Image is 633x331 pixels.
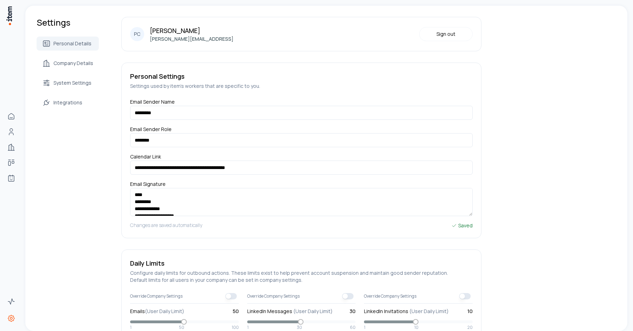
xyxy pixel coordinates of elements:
[179,325,184,330] span: 50
[130,308,184,315] label: Emails
[130,98,175,108] label: Email Sender Name
[4,140,18,154] a: Companies
[37,17,99,28] h1: Settings
[130,258,473,268] h5: Daily Limits
[233,308,239,315] span: 50
[130,153,161,163] label: Calendar Link
[6,6,13,26] img: Item Brain Logo
[150,35,234,43] p: [PERSON_NAME][EMAIL_ADDRESS]
[4,109,18,123] a: Home
[130,270,473,284] h5: Configure daily limits for outbound actions. These limits exist to help prevent account suspensio...
[130,71,473,81] h5: Personal Settings
[130,325,132,330] span: 1
[53,40,91,47] span: Personal Details
[150,26,234,35] p: [PERSON_NAME]
[232,325,239,330] span: 100
[37,37,99,51] a: Personal Details
[37,96,99,110] a: Integrations
[247,293,300,299] span: Override Company Settings
[4,294,18,309] a: Activity
[4,156,18,170] a: Deals
[37,76,99,90] a: System Settings
[297,325,302,330] span: 30
[409,308,449,314] span: (User Daily Limit)
[130,83,473,90] h5: Settings used by item's workers that are specific to you.
[53,60,93,67] span: Company Details
[350,325,356,330] span: 60
[145,308,184,314] span: (User Daily Limit)
[130,181,166,190] label: Email Signature
[247,325,249,330] span: 1
[4,311,18,325] a: Settings
[364,308,449,315] label: LinkedIn Invitations
[4,125,18,139] a: People
[53,79,91,86] span: System Settings
[130,27,144,41] div: PC
[467,308,473,315] span: 10
[364,325,365,330] span: 1
[419,27,473,41] button: Sign out
[4,171,18,185] a: Agents
[451,222,473,229] div: Saved
[467,325,473,330] span: 20
[53,99,82,106] span: Integrations
[364,293,416,299] span: Override Company Settings
[130,126,172,135] label: Email Sender Role
[130,222,202,229] h5: Changes are saved automatically
[130,293,183,299] span: Override Company Settings
[414,325,418,330] span: 10
[37,56,99,70] a: Company Details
